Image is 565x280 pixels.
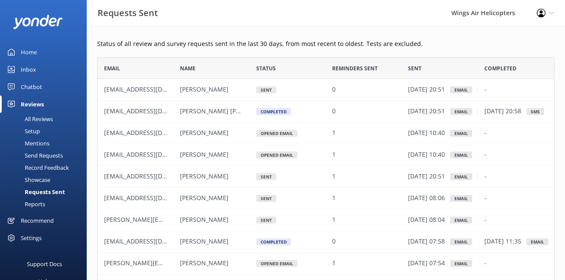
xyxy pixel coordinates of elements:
div: row [97,79,555,101]
div: Send Requests [5,149,63,161]
div: Record Feedback [5,161,69,174]
div: Sent [256,195,276,202]
div: sms [526,108,544,115]
div: Email [450,195,472,202]
div: Email [450,152,472,158]
div: Completed [256,108,291,115]
span: Completed [484,64,516,72]
span: [EMAIL_ADDRESS][DOMAIN_NAME] [104,172,206,181]
div: Email [450,217,472,224]
a: Showcase [5,174,87,186]
span: [EMAIL_ADDRESS][DOMAIN_NAME] [104,107,206,115]
p: [DATE] 07:54 [408,259,445,268]
p: [DATE] 20:51 [408,172,445,181]
p: [DATE] 07:58 [408,237,445,247]
div: row [97,166,555,188]
a: Setup [5,125,87,137]
p: [DATE] 20:51 [408,85,445,95]
p: - [484,215,487,225]
div: Reviews [21,96,44,113]
p: 0 [332,237,336,247]
div: row [97,188,555,209]
p: - [484,128,487,138]
span: [EMAIL_ADDRESS][DOMAIN_NAME] [104,86,206,94]
div: Home [21,43,37,61]
div: row [97,231,555,253]
span: [PERSON_NAME] [180,237,229,246]
span: [PERSON_NAME] [180,259,229,267]
div: Opened Email [256,130,297,137]
h3: Requests Sent [98,6,158,20]
div: Reports [5,198,45,210]
p: - [484,259,487,268]
div: Email [450,130,472,137]
a: All Reviews [5,113,87,125]
div: Email [450,173,472,180]
div: Sent [256,86,276,93]
span: [EMAIL_ADDRESS][DOMAIN_NAME] [104,237,206,246]
p: [DATE] 20:58 [484,107,521,116]
div: Recommend [21,212,54,229]
img: yonder-white-logo.png [13,15,63,29]
div: Opened Email [256,260,297,267]
div: Email [450,86,472,93]
p: - [484,172,487,181]
span: [PERSON_NAME] [180,151,229,159]
span: [PERSON_NAME] [PERSON_NAME] [180,107,279,115]
p: 1 [332,259,336,268]
p: [DATE] 10:40 [408,150,445,160]
p: 1 [332,150,336,160]
a: Requests Sent [5,186,87,198]
p: 1 [332,194,336,203]
a: Record Feedback [5,161,87,174]
div: Mentions [5,137,49,149]
a: Send Requests [5,149,87,161]
p: [DATE] 08:04 [408,215,445,225]
p: [DATE] 11:35 [484,237,521,247]
p: - [484,150,487,160]
div: Chatbot [21,78,42,96]
p: Status of all review and survey requests sent in the last 30 days, from most recent to oldest. Te... [97,39,555,49]
p: 1 [332,172,336,181]
span: [PERSON_NAME] [180,86,229,94]
div: Settings [21,229,42,247]
div: Sent [256,217,276,224]
span: [PERSON_NAME][EMAIL_ADDRESS][DOMAIN_NAME] [104,216,254,224]
span: [EMAIL_ADDRESS][DOMAIN_NAME] [104,194,206,202]
span: [PERSON_NAME] [180,129,229,137]
span: Status [256,64,276,72]
div: Email [450,238,472,245]
p: [DATE] 10:40 [408,128,445,138]
span: Sent [408,64,421,72]
span: [PERSON_NAME] [180,172,229,181]
div: Inbox [21,61,36,78]
p: 0 [332,85,336,95]
span: [PERSON_NAME] [180,216,229,224]
span: [PERSON_NAME] [180,194,229,202]
div: row [97,253,555,274]
span: [EMAIL_ADDRESS][DOMAIN_NAME] [104,151,206,159]
div: row [97,144,555,166]
div: Email [450,260,472,267]
div: Opened Email [256,152,297,158]
p: [DATE] 20:51 [408,107,445,116]
p: [DATE] 08:06 [408,194,445,203]
div: row [97,101,555,122]
div: Sent [256,173,276,180]
p: 1 [332,128,336,138]
p: 1 [332,215,336,225]
a: Mentions [5,137,87,149]
div: Email [450,108,472,115]
a: Reports [5,198,87,210]
span: [PERSON_NAME][EMAIL_ADDRESS][DOMAIN_NAME] [104,259,254,267]
div: Completed [256,238,291,245]
div: Requests Sent [5,186,65,198]
p: - [484,194,487,203]
p: 0 [332,107,336,116]
div: row [97,122,555,144]
div: Setup [5,125,40,137]
p: - [484,85,487,95]
div: Showcase [5,174,50,186]
div: All Reviews [5,113,53,125]
span: Reminders Sent [332,64,378,72]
